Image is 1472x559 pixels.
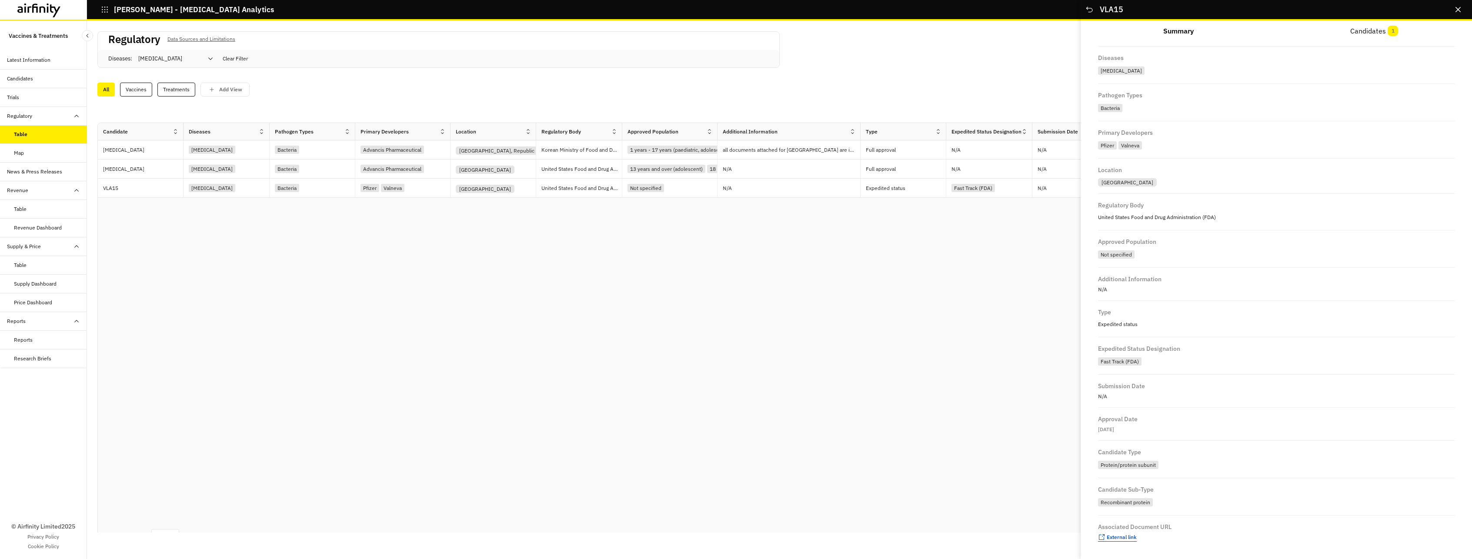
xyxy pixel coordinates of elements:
[951,166,961,172] p: N/A
[1098,212,1455,223] div: United States Food and Drug Administration (FDA)
[167,34,235,44] p: Data Sources and Limitations
[723,128,778,136] div: Additional Information
[14,280,57,288] div: Supply Dashboard
[103,128,128,136] div: Candidate
[707,165,771,173] div: 18 years and over (adult)
[1098,426,1455,433] div: 2017-07-01
[120,83,152,96] div: Vaccines
[7,75,33,83] div: Candidates
[114,6,274,13] p: [PERSON_NAME] - [MEDICAL_DATA] Analytics
[456,128,476,136] div: Location
[456,146,544,155] div: [GEOGRAPHIC_DATA], Republic of
[1098,485,1154,492] div: Candidate Sub-type
[7,93,19,101] div: Trials
[866,165,946,173] p: Full approval
[1098,533,1455,542] div: https://www.pfizer.com/news/press-release/press-release-detail/pfizer-and-valneva-initiate-phase-...
[628,128,678,136] div: Approved Population
[9,28,68,44] p: Vaccines & Treatments
[275,146,299,154] div: Bacteria
[360,128,409,136] div: Primary Developers
[1098,319,1455,330] p: Expedited status
[723,166,732,172] p: N/A
[27,533,59,541] a: Privacy Policy
[103,146,183,154] p: [MEDICAL_DATA]
[275,165,299,173] div: Bacteria
[1098,176,1455,186] div: United States of America
[1098,237,1156,245] div: Approved Population
[14,336,33,344] div: Reports
[1098,286,1455,293] p: N/A
[1098,178,1157,186] div: [GEOGRAPHIC_DATA]
[1098,496,1455,508] div: Recombinant protein
[1098,102,1455,114] div: Bacteria
[951,184,995,192] div: Fast Track (FDA)
[275,128,314,136] div: Pathogen Types
[1098,248,1455,260] div: Not specified
[1038,186,1047,191] p: N/A
[951,128,1021,136] div: Expedited Status Designation
[1098,166,1122,173] div: Location
[723,146,860,154] p: all documents attached for [GEOGRAPHIC_DATA] are in Korean.
[7,168,62,176] div: News & Press Releases
[7,243,41,250] div: Supply & Price
[103,184,183,193] p: VLA15
[381,184,404,192] div: Valneva
[101,2,274,17] button: [PERSON_NAME] - [MEDICAL_DATA] Analytics
[189,165,235,173] div: [MEDICAL_DATA]
[219,87,242,93] p: Add View
[456,185,514,193] div: [GEOGRAPHIC_DATA]
[1098,393,1455,400] p: N/A
[7,186,28,194] div: Revenue
[1098,461,1158,469] div: Protein/protein subunit
[1098,382,1145,389] div: Submission Date
[1098,344,1180,352] div: Expedited Status Designation
[866,146,946,154] p: Full approval
[1098,275,1162,282] div: Additional Information
[628,184,664,192] div: Not specified
[14,355,51,363] div: Research Briefs
[541,165,621,173] p: United States Food and Drug Administration (FDA)
[1098,308,1111,315] div: Type
[1098,139,1455,151] div: Pfizer,Valneva
[628,146,731,154] div: 1 years - 17 years (paediatric, adolescent)
[723,186,732,191] p: N/A
[1081,21,1276,42] button: Summary
[456,166,514,174] div: [GEOGRAPHIC_DATA]
[1098,498,1153,506] div: Recombinant protein
[7,317,26,325] div: Reports
[1098,459,1455,471] div: Protein/protein subunit
[1098,426,1455,433] p: [DATE]
[200,83,250,96] button: save changes
[1098,201,1144,208] div: Regulatory Body
[1388,26,1398,36] span: 1
[541,184,621,193] p: United States Food and Drug Administration (FDA)
[1276,21,1472,42] button: Candidates
[1098,141,1117,150] div: Pfizer
[151,529,179,545] div: 25
[14,299,52,306] div: Price Dashboard
[1098,250,1135,259] div: Not specified
[7,112,32,120] div: Regulatory
[1098,522,1172,530] div: Associated Document URL
[189,128,210,136] div: Diseases
[1038,147,1047,153] p: N/A
[219,54,251,63] button: Clear Filter
[82,30,93,41] button: Close Sidebar
[1118,141,1142,150] div: Valneva
[1038,166,1047,172] p: N/A
[103,165,183,173] p: [MEDICAL_DATA]
[1098,53,1124,61] div: Diseases
[28,542,59,550] a: Cookie Policy
[1098,128,1153,136] div: Primary Developers
[360,146,424,154] div: Advancis Pharmaceutical
[14,205,27,213] div: Table
[1107,534,1137,540] span: External link
[1038,128,1078,136] div: Submission Date
[866,128,878,136] div: Type
[157,83,195,96] div: Treatments
[189,184,235,192] div: [MEDICAL_DATA]
[1098,67,1145,75] div: [MEDICAL_DATA]
[1098,357,1142,366] div: Fast Track (FDA)
[14,224,62,232] div: Revenue Dashboard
